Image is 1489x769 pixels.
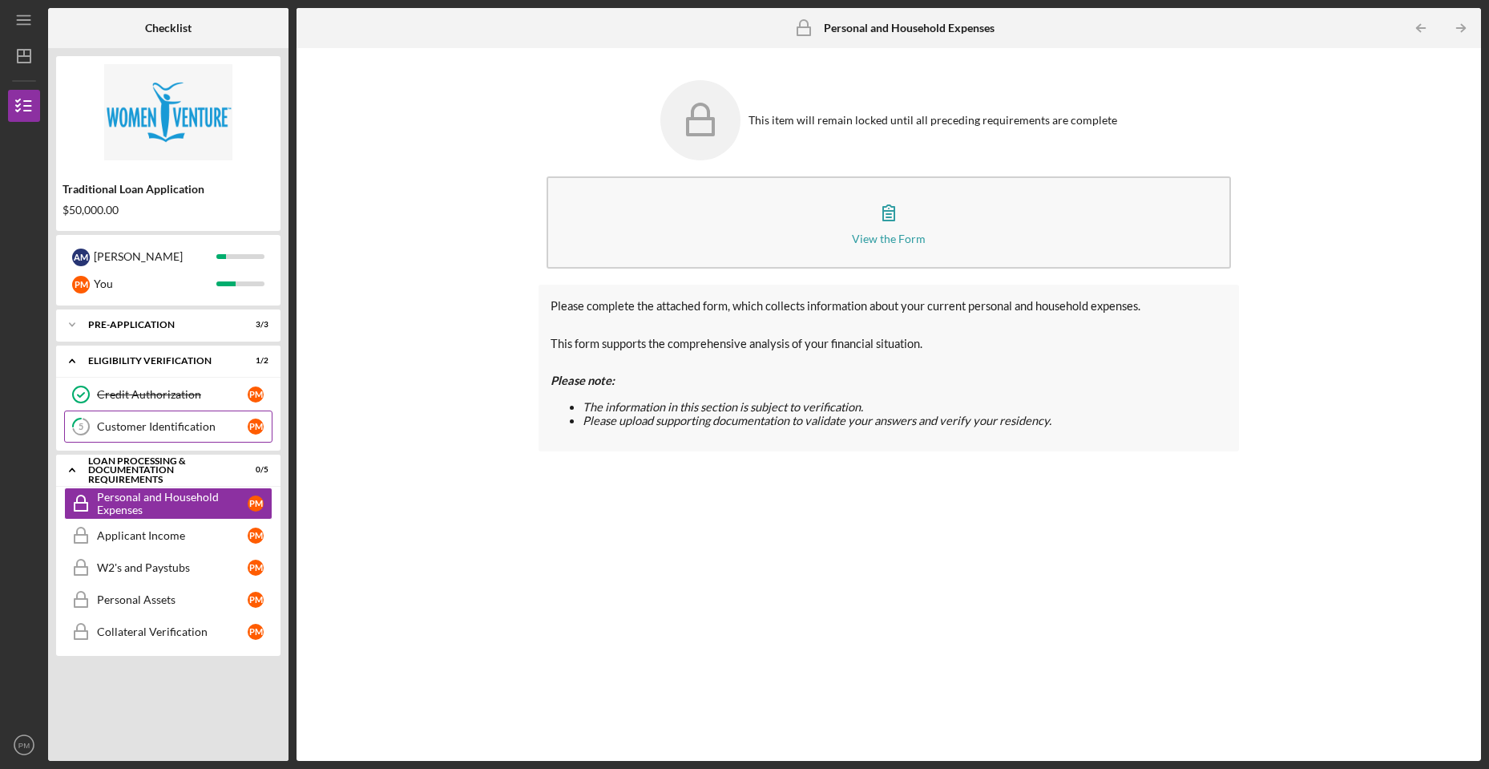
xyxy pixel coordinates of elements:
div: A M [72,249,90,266]
div: Collateral Verification [97,625,248,638]
div: 3 / 3 [240,320,268,330]
img: Product logo [56,64,280,160]
a: Personal AssetsPM [64,584,272,616]
button: View the Form [547,176,1232,269]
div: Traditional Loan Application [63,183,274,196]
tspan: 5 [79,422,83,432]
div: P M [72,276,90,293]
span: Please complete the attached form, which collects information about your current personal and hou... [551,299,1140,313]
a: Applicant IncomePM [64,520,272,552]
div: Loan Processing & Documentation Requirements [88,456,228,484]
span: This form supports the comprehensive analysis of your financial situation. [551,337,922,350]
div: P M [248,419,264,435]
div: $50,000.00 [63,204,274,217]
span: Please upload supporting documentation to validate your answers and verify your residency. [583,414,1051,427]
div: This item will remain locked until all preceding requirements are complete [749,114,1117,127]
div: 0 / 5 [240,465,268,475]
div: Applicant Income [97,529,248,542]
div: W2's and Paystubs [97,561,248,574]
div: [PERSON_NAME] [94,243,216,270]
a: Collateral VerificationPM [64,616,272,648]
div: P M [248,528,264,544]
text: PM [18,741,30,750]
b: Checklist [145,22,192,34]
button: PM [8,729,40,761]
a: W2's and PaystubsPM [64,552,272,584]
div: View the Form [852,233,926,245]
div: 1 / 2 [240,356,268,366]
span: The information in this section is subject to verification. [583,400,863,414]
div: Customer Identification [97,420,248,433]
div: Personal and Household Expenses [97,491,248,516]
div: Personal Assets [97,593,248,606]
div: P M [248,496,264,512]
a: 5Customer IdentificationPM [64,411,272,443]
a: Credit AuthorizationPM [64,378,272,411]
div: P M [248,592,264,608]
a: Personal and Household ExpensesPM [64,488,272,520]
strong: Please note: [551,374,615,387]
div: Eligibility Verification [88,356,228,366]
div: Credit Authorization [97,388,248,401]
b: Personal and Household Expenses [824,22,995,34]
div: P M [248,560,264,576]
div: P M [248,624,264,640]
div: Pre-Application [88,320,228,330]
div: You [94,270,216,297]
div: P M [248,387,264,403]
